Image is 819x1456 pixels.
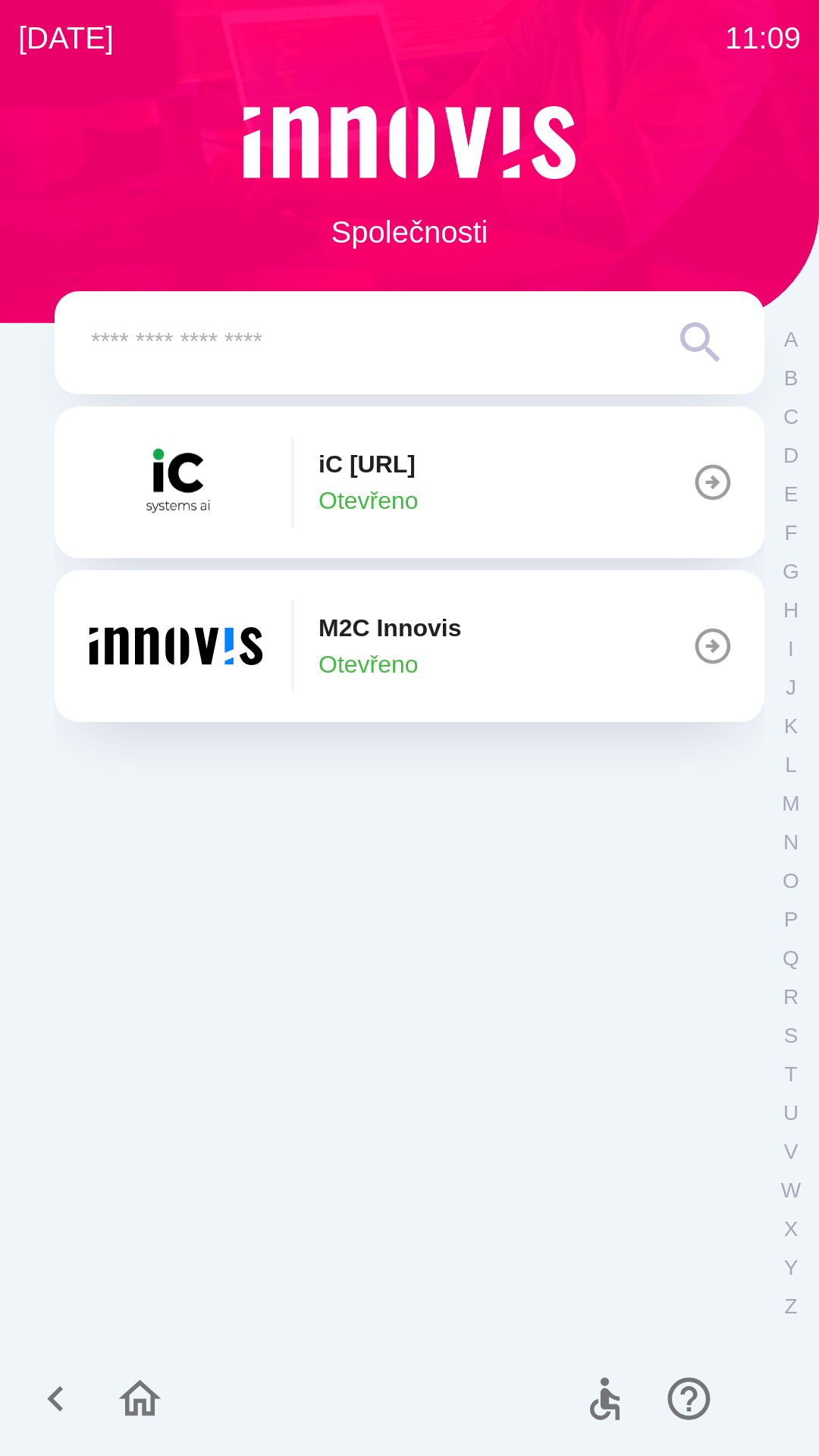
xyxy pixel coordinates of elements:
[772,823,810,861] button: N
[783,403,799,430] p: C
[783,984,799,1010] p: R
[772,552,810,591] button: G
[786,674,796,701] p: J
[782,790,799,817] p: M
[55,406,764,558] button: iC [URL]Otevřeno
[772,1171,810,1210] button: W
[784,1138,799,1165] p: V
[318,446,416,482] p: iC [URL]
[772,900,810,939] button: P
[772,784,810,823] button: M
[85,601,267,692] img: ef454dd6-c04b-4b09-86fc-253a1223f7b7.png
[772,1248,810,1287] button: Y
[772,436,810,475] button: D
[784,326,799,353] p: A
[772,1132,810,1171] button: V
[772,359,810,397] button: B
[85,437,267,528] img: 0b57a2db-d8c2-416d-bc33-8ae43c84d9d8.png
[784,1293,797,1319] p: Z
[772,629,810,668] button: I
[783,597,799,623] p: H
[725,15,801,61] p: 11:09
[772,668,810,707] button: J
[783,1100,799,1126] p: U
[783,868,799,894] p: O
[772,861,810,900] button: O
[772,1287,810,1326] button: Z
[781,1177,801,1203] p: W
[772,475,810,513] button: E
[55,106,764,179] img: Logo
[784,906,799,933] p: P
[772,1094,810,1132] button: U
[784,1216,799,1242] p: X
[784,1061,797,1087] p: T
[772,745,810,784] button: L
[783,829,799,855] p: N
[772,320,810,359] button: A
[318,610,461,646] p: M2C Innovis
[772,939,810,977] button: Q
[784,1254,799,1281] p: Y
[784,519,797,546] p: F
[772,1016,810,1055] button: S
[784,713,799,739] p: K
[783,945,799,971] p: Q
[318,646,419,682] p: Otevřeno
[772,591,810,629] button: H
[318,482,419,519] p: Otevřeno
[748,1379,789,1420] img: cs flag
[772,707,810,745] button: K
[783,442,799,469] p: D
[772,513,810,552] button: F
[55,570,764,722] button: M2C InnovisOtevřeno
[785,752,797,778] p: L
[784,365,799,391] p: B
[788,635,794,662] p: I
[784,481,799,507] p: E
[772,977,810,1016] button: R
[18,15,114,61] p: [DATE]
[783,558,799,585] p: G
[772,1210,810,1248] button: X
[331,209,488,255] p: Společnosti
[784,1022,799,1049] p: S
[772,397,810,436] button: C
[772,1055,810,1094] button: T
